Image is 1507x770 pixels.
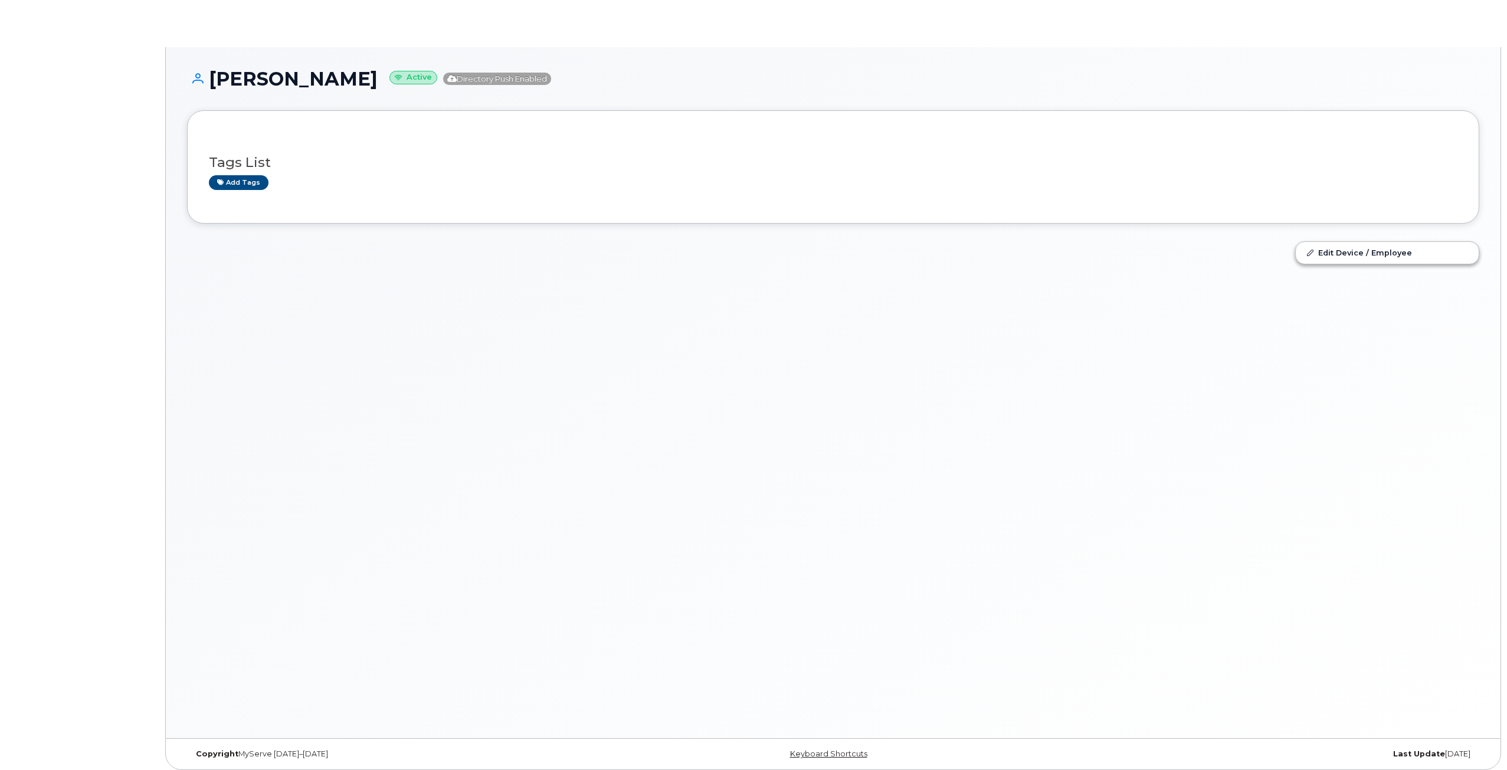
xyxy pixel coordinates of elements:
strong: Last Update [1393,749,1445,758]
a: Edit Device / Employee [1296,242,1479,263]
strong: Copyright [196,749,238,758]
small: Active [389,71,437,84]
h1: [PERSON_NAME] [187,68,1479,89]
span: Directory Push Enabled [443,73,551,85]
a: Keyboard Shortcuts [790,749,867,758]
a: Add tags [209,175,268,190]
div: [DATE] [1049,749,1479,759]
div: MyServe [DATE]–[DATE] [187,749,618,759]
h3: Tags List [209,155,1457,170]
